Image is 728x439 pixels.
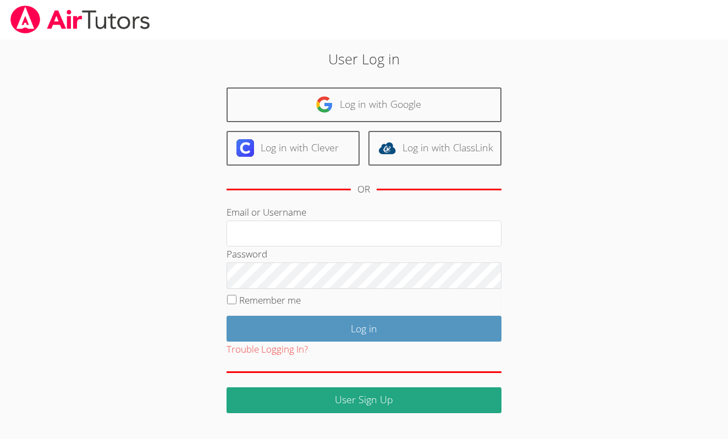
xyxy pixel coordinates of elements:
[378,139,396,157] img: classlink-logo-d6bb404cc1216ec64c9a2012d9dc4662098be43eaf13dc465df04b49fa7ab582.svg
[316,96,333,113] img: google-logo-50288ca7cdecda66e5e0955fdab243c47b7ad437acaf1139b6f446037453330a.svg
[227,131,360,166] a: Log in with Clever
[368,131,501,166] a: Log in with ClassLink
[227,316,501,342] input: Log in
[168,48,561,69] h2: User Log in
[357,182,370,197] div: OR
[227,387,501,413] a: User Sign Up
[227,206,306,218] label: Email or Username
[236,139,254,157] img: clever-logo-6eab21bc6e7a338710f1a6ff85c0baf02591cd810cc4098c63d3a4b26e2feb20.svg
[239,294,301,306] label: Remember me
[227,248,267,260] label: Password
[227,342,308,358] button: Trouble Logging In?
[227,87,501,122] a: Log in with Google
[9,6,151,34] img: airtutors_banner-c4298cdbf04f3fff15de1276eac7730deb9818008684d7c2e4769d2f7ddbe033.png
